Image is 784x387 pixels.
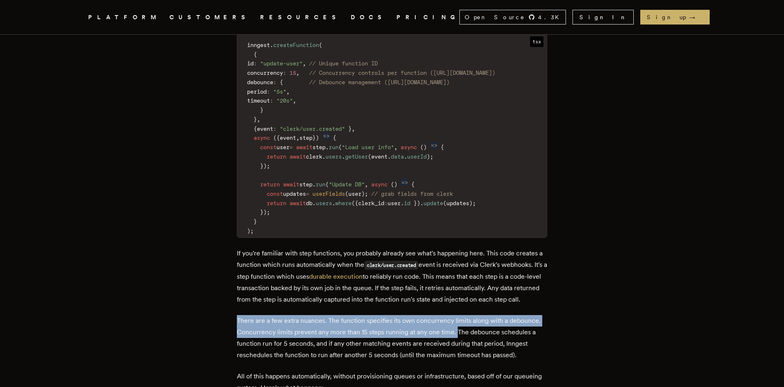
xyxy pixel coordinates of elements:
span: ( [325,181,329,188]
span: // Unique function ID [309,60,378,67]
a: Sign up [640,10,710,25]
span: "5s" [273,88,286,95]
span: . [401,200,404,206]
span: "Update DB" [329,181,365,188]
span: ) [247,228,250,234]
span: , [257,116,260,123]
span: => [401,179,408,186]
span: , [296,134,299,141]
span: ( [420,144,423,150]
span: user [348,190,361,197]
span: ( [352,200,355,206]
span: ) [394,181,397,188]
span: userId [407,153,427,160]
span: "update-user" [260,60,303,67]
span: : [283,69,286,76]
span: await [290,153,306,160]
span: ( [391,181,394,188]
span: return [267,153,286,160]
a: durable execution [309,273,363,280]
span: { [441,144,444,150]
span: . [404,153,407,160]
span: ) [427,153,430,160]
span: : [273,79,276,85]
span: : [267,88,270,95]
span: ( [345,190,348,197]
span: id [247,60,254,67]
span: : [254,60,257,67]
span: // Debounce management ([URL][DOMAIN_NAME]) [309,79,450,85]
span: inngest [247,42,270,48]
span: updates [283,190,306,197]
span: ) [263,163,267,169]
span: . [332,200,335,206]
span: ; [267,209,270,215]
span: async [371,181,388,188]
span: user [388,200,401,206]
span: async [401,144,417,150]
span: : [384,200,388,206]
span: const [260,144,276,150]
a: Sign In [572,10,634,25]
span: . [270,42,273,48]
a: CUSTOMERS [169,12,250,22]
span: debounce [247,79,273,85]
span: => [323,132,330,139]
span: update [423,200,443,206]
span: step [312,144,325,150]
span: db [306,200,312,206]
span: ; [250,228,254,234]
span: → [689,13,703,21]
span: . [312,200,316,206]
span: ) [423,144,427,150]
span: { [280,79,283,85]
span: users [325,153,342,160]
span: ( [319,42,322,48]
span: { [411,181,414,188]
span: . [325,144,329,150]
span: . [388,153,391,160]
span: : [273,125,276,132]
span: event [280,134,296,141]
p: There are a few extra nuances. The function specifies its own concurrency limits along with a deb... [237,315,547,361]
span: ; [365,190,368,197]
span: RESOURCES [260,12,341,22]
span: , [352,125,355,132]
span: return [260,181,280,188]
span: , [286,88,290,95]
span: } [260,163,263,169]
span: where [335,200,352,206]
span: async [254,134,270,141]
span: { [254,51,257,58]
span: run [329,144,339,150]
span: { [276,134,280,141]
span: return [267,200,286,206]
span: await [290,200,306,206]
span: { [355,200,358,206]
span: users [316,200,332,206]
span: const [267,190,283,197]
span: . [342,153,345,160]
span: "20s" [276,97,293,104]
span: ) [316,134,319,141]
span: = [306,190,309,197]
span: ( [339,144,342,150]
span: } [312,134,316,141]
span: , [296,69,299,76]
span: } [260,209,263,215]
span: run [316,181,325,188]
span: clerk_id [358,200,384,206]
span: ; [430,153,433,160]
span: period [247,88,267,95]
span: ( [273,134,276,141]
span: id [404,200,410,206]
span: } [254,116,257,123]
span: } [260,107,263,113]
span: ) [469,200,472,206]
span: "Load user info" [342,144,394,150]
span: Open Source [465,13,525,21]
span: user [276,144,290,150]
span: = [290,144,293,150]
span: createFunction [273,42,319,48]
span: event [257,125,273,132]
